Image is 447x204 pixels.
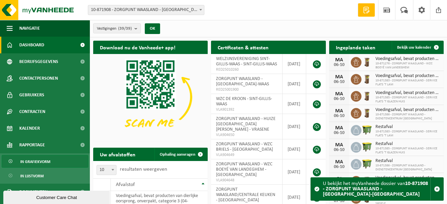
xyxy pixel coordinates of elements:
[283,54,306,74] td: [DATE]
[283,74,306,94] td: [DATE]
[93,54,208,140] img: Download de VHEPlus App
[375,141,440,147] span: Restafval
[19,37,44,53] span: Dashboard
[333,148,346,152] div: 06-10
[97,24,132,34] span: Vestigingen
[397,45,431,50] span: Bekijk uw kalender
[333,91,346,97] div: MA
[333,108,346,114] div: MA
[375,147,440,155] span: 10-871385 - ZORGPUNT WAASLAND - SERVICE FLATS 'T GLAZEN HUIS
[160,152,195,157] span: Ophaling aanvragen
[216,142,273,152] span: ZORGPUNT WAASLAND - WZC BRIELS - [GEOGRAPHIC_DATA]
[333,80,346,84] div: 06-10
[2,155,88,168] a: In grafiekvorm
[333,159,346,165] div: MA
[333,176,346,182] div: DI
[118,26,132,31] count: (39/39)
[375,158,440,164] span: Restafval
[216,96,272,107] span: WZC DE KROON - SINT-GILLIS-WAAS
[333,57,346,63] div: MA
[97,165,116,175] span: 10
[333,97,346,101] div: 06-10
[283,94,306,114] td: [DATE]
[216,162,272,177] span: ZORGPUNT WAASLAND - WZC BOEYÉ VAN LANDEGHEM - [GEOGRAPHIC_DATA]
[375,73,440,79] span: Voedingsafval, bevat producten van dierlijke oorsprong, onverpakt, categorie 3
[375,56,440,62] span: Voedingsafval, bevat producten van dierlijke oorsprong, onverpakt, categorie 3
[216,116,276,132] span: ZORGPUNT WAASLAND - HUIZE [GEOGRAPHIC_DATA][PERSON_NAME] - VRASENE
[216,76,269,87] span: ZORGPUNT WAASLAND - [GEOGRAPHIC_DATA]-WAAS
[375,130,440,138] span: 10-871383 - ZORGPUNT WAASLAND - SERVICE FLATS 'T LAM
[375,113,440,121] span: 10-871386 - ZORGPUNT WAASLAND - DIENSTENCENTRUM [GEOGRAPHIC_DATA]
[283,139,306,159] td: [DATE]
[145,23,160,34] button: OK
[361,158,373,169] img: WB-1100-HPE-GN-50
[93,23,141,33] button: Vestigingen(39/39)
[3,189,111,204] iframe: chat widget
[361,141,373,152] img: WB-1100-HPE-GN-50
[333,165,346,169] div: 06-10
[88,5,204,15] span: 10-871908 - ZORGPUNT WAASLAND - BEVEREN-WAAS
[333,63,346,67] div: 06-10
[375,62,440,70] span: 10-871276 - ZORGPUNT WAASLAND - WZC BOEYÉ VAN LANDEGHEM
[116,182,135,187] span: Afvalstof
[361,90,373,101] img: WB-0140-HPE-BN-01
[154,148,207,161] a: Ophaling aanvragen
[216,152,277,158] span: VLA904649
[216,67,277,72] span: RED25010260
[93,148,142,161] h2: Uw afvalstoffen
[375,175,440,181] span: Voedingsafval, bevat producten van dierlijke oorsprong, onverpakt, categorie 3
[19,120,40,137] span: Kalender
[19,53,58,70] span: Bedrijfsgegevens
[120,167,167,172] label: resultaten weergeven
[216,187,275,203] span: ZORGPUNT WAASLAND/CENTRALE KEUKEN - [GEOGRAPHIC_DATA]
[333,125,346,131] div: MA
[361,124,373,135] img: WB-1100-HPE-GN-51
[361,175,373,186] img: WB-0140-HPE-BN-01
[211,41,275,54] h2: Certificaten & attesten
[216,132,277,138] span: VLA904650
[216,178,277,183] span: VLA904648
[375,164,440,172] span: 10-871386 - ZORGPUNT WAASLAND - DIENSTENCENTRUM [GEOGRAPHIC_DATA]
[283,159,306,185] td: [DATE]
[283,114,306,139] td: [DATE]
[19,87,44,103] span: Gebruikers
[216,56,277,67] span: WELZIJNSVERENIGING SINT-GILLIS-WAAS - SINT-GILLIS-WAAS
[375,79,440,87] span: 10-871383 - ZORGPUNT WAASLAND - SERVICE FLATS 'T LAM
[93,41,182,54] h2: Download nu de Vanheede+ app!
[333,131,346,135] div: 06-10
[323,181,428,197] strong: 10-871908 - ZORGPUNT WAASLAND - [GEOGRAPHIC_DATA]-[GEOGRAPHIC_DATA]
[20,170,44,182] span: In lijstvorm
[375,96,440,104] span: 10-871385 - ZORGPUNT WAASLAND - SERVICE FLATS 'T GLAZEN HUIS
[375,107,440,113] span: Voedingsafval, bevat producten van dierlijke oorsprong, onverpakt, categorie 3
[2,169,88,182] a: In lijstvorm
[361,73,373,84] img: WB-0140-HPE-BN-01
[19,184,48,200] span: Documenten
[216,87,277,92] span: RED25001900
[392,41,443,54] a: Bekijk uw kalender
[97,165,116,175] span: 10
[361,56,373,67] img: WB-0140-HPE-BN-01
[19,103,45,120] span: Contracten
[361,107,373,118] img: WB-0140-HPE-BN-01
[375,124,440,130] span: Restafval
[20,155,50,168] span: In grafiekvorm
[323,178,430,200] div: U bekijkt het myVanheede dossier van
[19,20,40,37] span: Navigatie
[329,41,382,54] h2: Ingeplande taken
[333,74,346,80] div: MA
[333,114,346,118] div: 06-10
[19,70,58,87] span: Contactpersonen
[216,107,277,112] span: VLA901392
[375,90,440,96] span: Voedingsafval, bevat producten van dierlijke oorsprong, onverpakt, categorie 3
[19,137,45,153] span: Rapportage
[333,142,346,148] div: MA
